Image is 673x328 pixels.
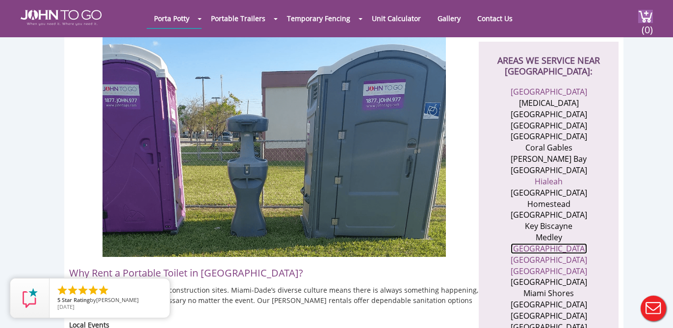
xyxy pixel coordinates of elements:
li: Key Biscayne [501,221,596,232]
a: [GEOGRAPHIC_DATA] [511,254,587,265]
a: Temporary Fencing [280,9,358,28]
a: Hialeah [535,176,563,187]
span: [DATE] [57,303,75,310]
span: Why Rent a Portable Toilet in [GEOGRAPHIC_DATA]? [69,266,303,279]
li:  [67,284,78,296]
img: porta potty rental near South Miami FL [103,23,446,257]
img: cart a [638,10,653,23]
li: Medley [501,232,596,243]
span: Star Rating [62,296,90,303]
a: [GEOGRAPHIC_DATA] [511,266,587,277]
a: Unit Calculator [364,9,428,28]
img: Review Rating [20,288,40,308]
button: Live Chat [634,289,673,328]
a: [GEOGRAPHIC_DATA] [511,86,587,97]
li: [MEDICAL_DATA][GEOGRAPHIC_DATA] [501,98,596,120]
li: [GEOGRAPHIC_DATA] [501,277,596,288]
li:  [98,284,109,296]
li: Miami Shores [501,288,596,299]
a: [GEOGRAPHIC_DATA] [511,243,587,254]
li: Homestead [501,199,596,210]
li: [GEOGRAPHIC_DATA] [501,131,596,142]
li: [GEOGRAPHIC_DATA] [501,120,596,131]
li: [GEOGRAPHIC_DATA] [501,299,596,310]
a: Contact Us [470,9,520,28]
span: by [57,297,162,304]
a: Porta Potty [147,9,197,28]
span: [PERSON_NAME] [96,296,139,303]
span: 5 [57,296,60,303]
li: [GEOGRAPHIC_DATA] [501,310,596,322]
h2: AREAS WE SERVICE NEAR [GEOGRAPHIC_DATA]: [489,42,609,76]
a: Portable Trailers [204,9,273,28]
span: (0) [641,15,653,36]
img: JOHN to go [21,10,102,25]
li:  [87,284,99,296]
li: [GEOGRAPHIC_DATA] [501,165,596,176]
a: Gallery [430,9,468,28]
li:  [77,284,89,296]
li: [GEOGRAPHIC_DATA] [501,187,596,199]
li: [PERSON_NAME] Bay [501,153,596,165]
span: are not just for construction sites. Miami-Dade’s diverse culture means there is always something... [69,285,478,315]
li: Coral Gables [501,142,596,153]
li: [GEOGRAPHIC_DATA] [501,209,596,221]
li:  [56,284,68,296]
